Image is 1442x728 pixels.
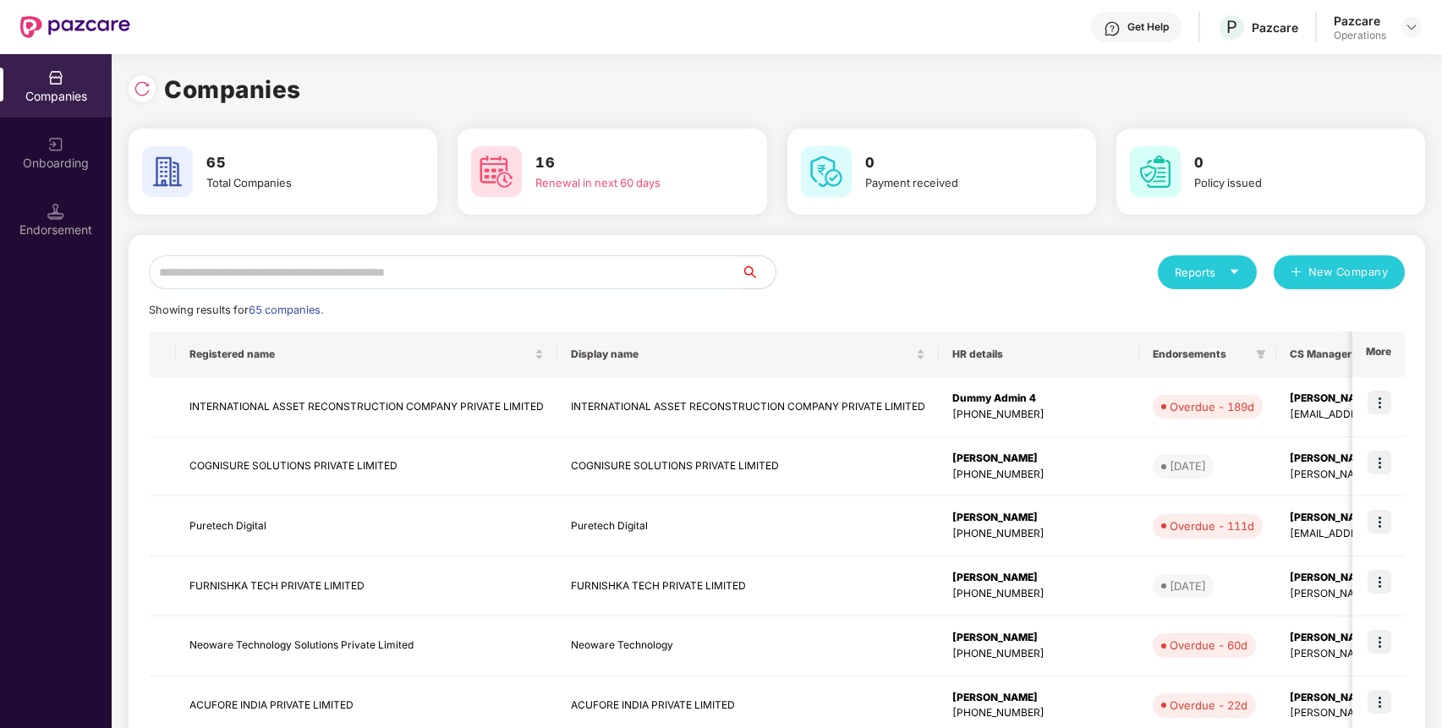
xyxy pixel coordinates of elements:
[1170,517,1254,534] div: Overdue - 111d
[1274,255,1405,289] button: plusNew Company
[249,304,323,316] span: 65 companies.
[952,407,1126,423] div: [PHONE_NUMBER]
[1368,570,1391,594] img: icon
[176,496,557,556] td: Puretech Digital
[1352,331,1405,377] th: More
[1175,264,1240,281] div: Reports
[1253,344,1269,364] span: filter
[1256,349,1266,359] span: filter
[20,16,130,38] img: New Pazcare Logo
[557,331,939,377] th: Display name
[952,451,1126,467] div: [PERSON_NAME]
[1368,690,1391,714] img: icon
[149,304,323,316] span: Showing results for
[47,136,64,153] img: svg+xml;base64,PHN2ZyB3aWR0aD0iMjAiIGhlaWdodD0iMjAiIHZpZXdCb3g9IjAgMCAyMCAyMCIgZmlsbD0ibm9uZSIgeG...
[952,570,1126,586] div: [PERSON_NAME]
[1153,348,1249,361] span: Endorsements
[952,467,1126,483] div: [PHONE_NUMBER]
[1170,577,1206,594] div: [DATE]
[1368,510,1391,534] img: icon
[557,616,939,676] td: Neoware Technology
[189,348,531,361] span: Registered name
[1226,17,1237,37] span: P
[1127,20,1169,34] div: Get Help
[1291,266,1302,280] span: plus
[571,348,913,361] span: Display name
[952,526,1126,542] div: [PHONE_NUMBER]
[1368,451,1391,474] img: icon
[1368,391,1391,414] img: icon
[206,174,390,191] div: Total Companies
[471,146,522,197] img: svg+xml;base64,PHN2ZyB4bWxucz0iaHR0cDovL3d3dy53My5vcmcvMjAwMC9zdmciIHdpZHRoPSI2MCIgaGVpZ2h0PSI2MC...
[952,586,1126,602] div: [PHONE_NUMBER]
[1170,697,1247,714] div: Overdue - 22d
[1229,266,1240,277] span: caret-down
[176,377,557,437] td: INTERNATIONAL ASSET RECONSTRUCTION COMPANY PRIVATE LIMITED
[176,556,557,616] td: FURNISHKA TECH PRIVATE LIMITED
[1308,264,1389,281] span: New Company
[557,496,939,556] td: Puretech Digital
[1194,174,1378,191] div: Policy issued
[1130,146,1181,197] img: svg+xml;base64,PHN2ZyB4bWxucz0iaHR0cDovL3d3dy53My5vcmcvMjAwMC9zdmciIHdpZHRoPSI2MCIgaGVpZ2h0PSI2MC...
[535,174,719,191] div: Renewal in next 60 days
[952,391,1126,407] div: Dummy Admin 4
[801,146,852,197] img: svg+xml;base64,PHN2ZyB4bWxucz0iaHR0cDovL3d3dy53My5vcmcvMjAwMC9zdmciIHdpZHRoPSI2MCIgaGVpZ2h0PSI2MC...
[557,437,939,497] td: COGNISURE SOLUTIONS PRIVATE LIMITED
[1334,13,1386,29] div: Pazcare
[1194,152,1378,174] h3: 0
[176,437,557,497] td: COGNISURE SOLUTIONS PRIVATE LIMITED
[1405,20,1418,34] img: svg+xml;base64,PHN2ZyBpZD0iRHJvcGRvd24tMzJ4MzIiIHhtbG5zPSJodHRwOi8vd3d3LnczLm9yZy8yMDAwL3N2ZyIgd2...
[865,152,1049,174] h3: 0
[741,265,776,279] span: search
[176,616,557,676] td: Neoware Technology Solutions Private Limited
[865,174,1049,191] div: Payment received
[1368,630,1391,654] img: icon
[741,255,776,289] button: search
[164,71,301,108] h1: Companies
[47,203,64,220] img: svg+xml;base64,PHN2ZyB3aWR0aD0iMTQuNSIgaGVpZ2h0PSIxNC41IiB2aWV3Qm94PSIwIDAgMTYgMTYiIGZpbGw9Im5vbm...
[952,705,1126,721] div: [PHONE_NUMBER]
[952,510,1126,526] div: [PERSON_NAME]
[939,331,1139,377] th: HR details
[176,331,557,377] th: Registered name
[952,690,1126,706] div: [PERSON_NAME]
[952,630,1126,646] div: [PERSON_NAME]
[206,152,390,174] h3: 65
[557,556,939,616] td: FURNISHKA TECH PRIVATE LIMITED
[47,69,64,86] img: svg+xml;base64,PHN2ZyBpZD0iQ29tcGFuaWVzIiB4bWxucz0iaHR0cDovL3d3dy53My5vcmcvMjAwMC9zdmciIHdpZHRoPS...
[1104,20,1121,37] img: svg+xml;base64,PHN2ZyBpZD0iSGVscC0zMngzMiIgeG1sbnM9Imh0dHA6Ly93d3cudzMub3JnLzIwMDAvc3ZnIiB3aWR0aD...
[952,646,1126,662] div: [PHONE_NUMBER]
[1252,19,1298,36] div: Pazcare
[1334,29,1386,42] div: Operations
[535,152,719,174] h3: 16
[1170,398,1254,415] div: Overdue - 189d
[1170,637,1247,654] div: Overdue - 60d
[1170,457,1206,474] div: [DATE]
[557,377,939,437] td: INTERNATIONAL ASSET RECONSTRUCTION COMPANY PRIVATE LIMITED
[134,80,151,97] img: svg+xml;base64,PHN2ZyBpZD0iUmVsb2FkLTMyeDMyIiB4bWxucz0iaHR0cDovL3d3dy53My5vcmcvMjAwMC9zdmciIHdpZH...
[142,146,193,197] img: svg+xml;base64,PHN2ZyB4bWxucz0iaHR0cDovL3d3dy53My5vcmcvMjAwMC9zdmciIHdpZHRoPSI2MCIgaGVpZ2h0PSI2MC...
